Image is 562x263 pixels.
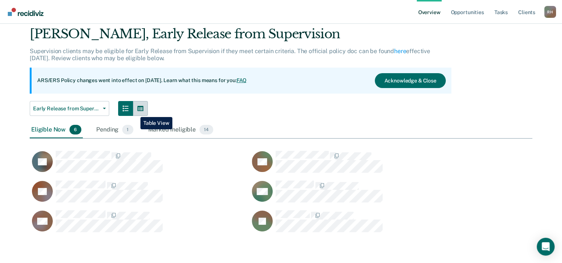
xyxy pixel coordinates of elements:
[122,125,133,134] span: 1
[544,6,556,18] div: R H
[8,8,43,16] img: Recidiviz
[33,105,100,112] span: Early Release from Supervision
[30,210,250,240] div: CaseloadOpportunityCell-07865445
[30,122,83,138] div: Eligible Now6
[30,150,250,180] div: CaseloadOpportunityCell-01372391
[250,180,470,210] div: CaseloadOpportunityCell-05066558
[147,122,215,138] div: Marked Ineligible14
[199,125,213,134] span: 14
[37,77,247,84] p: ARS/ERS Policy changes went into effect on [DATE]. Learn what this means for you:
[544,6,556,18] button: Profile dropdown button
[30,101,109,116] button: Early Release from Supervision
[69,125,81,134] span: 6
[30,48,430,62] p: Supervision clients may be eligible for Early Release from Supervision if they meet certain crite...
[537,238,555,256] div: Open Intercom Messenger
[30,26,451,48] div: [PERSON_NAME], Early Release from Supervision
[250,150,470,180] div: CaseloadOpportunityCell-03688201
[394,48,406,55] a: here
[95,122,134,138] div: Pending1
[30,180,250,210] div: CaseloadOpportunityCell-04372061
[375,73,445,88] button: Acknowledge & Close
[250,210,470,240] div: CaseloadOpportunityCell-08922432
[237,77,247,83] a: FAQ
